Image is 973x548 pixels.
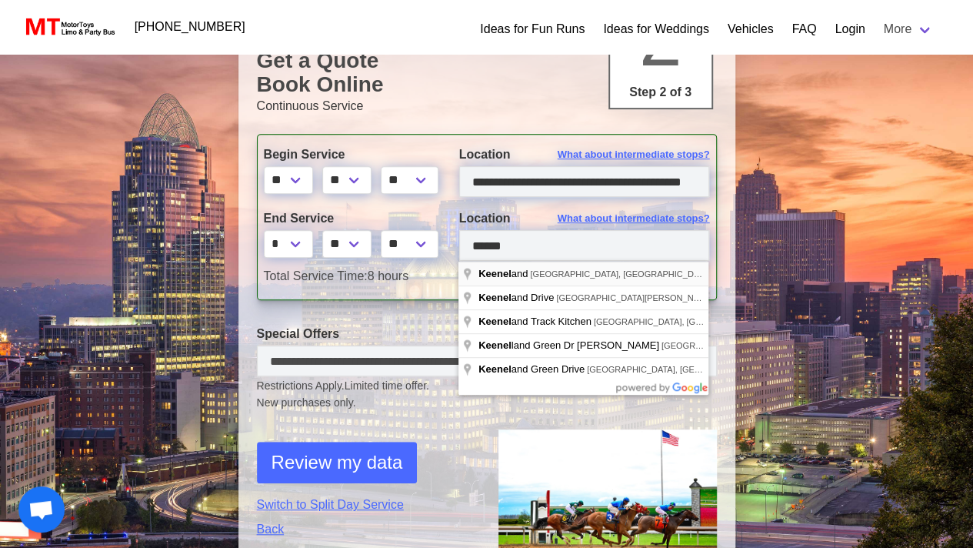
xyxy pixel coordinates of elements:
span: land Green Dr [PERSON_NAME] [478,339,661,351]
a: Vehicles [728,20,774,38]
a: Login [835,20,865,38]
label: Begin Service [264,145,436,164]
a: Ideas for Weddings [603,20,709,38]
p: Continuous Service [257,97,717,115]
span: Total Service Time: [264,269,368,282]
span: [GEOGRAPHIC_DATA], [GEOGRAPHIC_DATA], [GEOGRAPHIC_DATA] [587,365,861,374]
span: Limited time offer. [345,378,429,394]
span: What about intermediate stops? [558,211,710,226]
span: and Green Drive [478,363,587,375]
a: Open chat [18,486,65,533]
span: Keenel [478,339,511,351]
span: and Track Kitchen [478,316,594,327]
span: Location [459,148,511,161]
a: Ideas for Fun Runs [480,20,585,38]
span: New purchases only. [257,395,717,411]
span: Keenel [478,292,511,303]
img: MotorToys Logo [22,16,116,38]
a: Back [257,520,475,539]
span: [GEOGRAPHIC_DATA][PERSON_NAME], [GEOGRAPHIC_DATA], [GEOGRAPHIC_DATA] [556,293,899,302]
span: and Drive [478,292,556,303]
a: More [875,14,942,45]
span: Keenel [478,268,511,279]
span: [GEOGRAPHIC_DATA], [GEOGRAPHIC_DATA] [530,269,711,279]
span: [GEOGRAPHIC_DATA], [GEOGRAPHIC_DATA], [GEOGRAPHIC_DATA] [661,341,935,350]
label: Special Offers [257,325,717,343]
a: FAQ [791,20,816,38]
span: and [478,268,530,279]
span: What about intermediate stops? [558,147,710,162]
div: 8 hours [252,267,721,286]
span: Keenel [478,316,511,327]
h1: Get a Quote Book Online [257,48,717,97]
span: Keenel [478,363,511,375]
a: Switch to Split Day Service [257,496,475,514]
small: Restrictions Apply. [257,379,717,411]
label: End Service [264,209,436,228]
a: [PHONE_NUMBER] [125,12,255,42]
p: Step 2 of 3 [616,83,705,102]
span: Location [459,212,511,225]
button: Review my data [257,442,418,483]
span: Review my data [272,449,403,476]
span: [GEOGRAPHIC_DATA], [GEOGRAPHIC_DATA], [GEOGRAPHIC_DATA] [594,317,868,326]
